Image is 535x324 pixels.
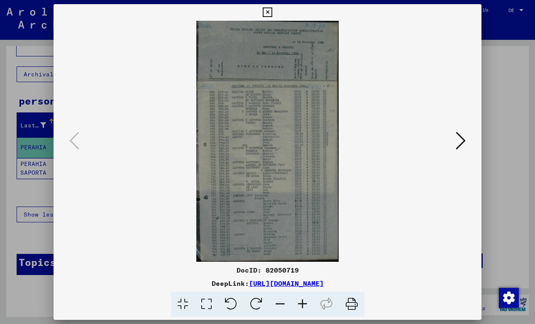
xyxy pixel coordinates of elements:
img: 001.jpg [82,21,453,262]
a: [URL][DOMAIN_NAME] [249,279,324,287]
font: DeepLink: [212,279,249,287]
img: Change consent [499,288,519,308]
font: DocID: 82050719 [237,266,299,274]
